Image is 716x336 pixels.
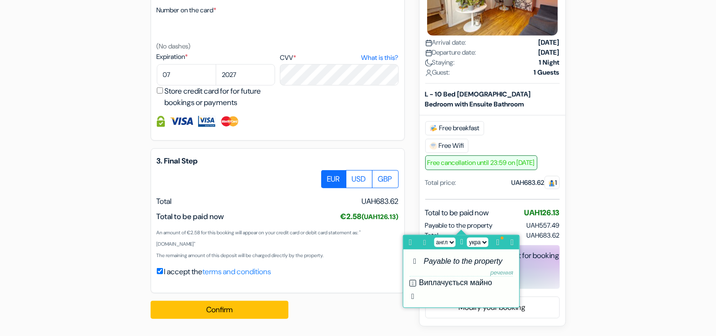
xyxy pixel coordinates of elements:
small: An amount of €2.58 for this booking will appear on your credit card or debit card statement as: "... [157,230,361,247]
small: (UAH126.13) [362,212,399,221]
a: terms and conditions [203,267,271,277]
img: guest.svg [548,180,555,187]
a: What is this? [361,53,398,63]
label: USD [346,170,372,188]
img: Visa Electron [198,116,215,127]
b: L - 10 Bed [DEMOGRAPHIC_DATA] Bedroom with Ensuite Bathroom [425,90,531,108]
span: Total to be paid now [425,207,489,219]
label: CVV [280,53,398,63]
span: Payable to the property [425,221,493,230]
span: Free breakfast [425,121,484,135]
img: user_icon.svg [425,69,432,77]
span: Total [425,230,439,240]
img: Master Card [220,116,239,127]
label: Store credit card for for future bookings or payments [165,86,278,108]
img: moon.svg [425,59,432,67]
h5: 3. Final Step [157,156,399,165]
small: The remaining amount of this deposit will be charged directly by the property. [157,252,324,259]
button: Confirm [151,301,288,319]
img: free_breakfast.svg [430,125,438,132]
label: Expiration [157,52,275,62]
label: GBP [372,170,399,188]
strong: [DATE] [539,48,560,58]
small: (No dashes) [157,42,191,50]
strong: [DATE] [539,38,560,48]
label: EUR [321,170,346,188]
span: Free cancellation until 23:59 on [DATE] [425,155,537,170]
div: UAH683.62 [512,178,560,188]
span: Staying: [425,58,455,67]
span: UAH557.49 [527,221,560,230]
div: Total price: [425,178,457,188]
div: Basic radio toggle button group [322,170,399,188]
label: I accept the [164,266,271,278]
span: €2.58 [341,211,399,221]
strong: 1 Guests [534,67,560,77]
label: Number on the card [157,5,217,15]
span: Departure date: [425,48,477,58]
strong: 1 Night [539,58,560,67]
img: free_wifi.svg [430,142,437,150]
img: calendar.svg [425,39,432,47]
span: Total to be paid now [157,211,224,221]
span: Arrival date: [425,38,467,48]
span: UAH126.13 [525,208,560,218]
img: Credit card information fully secured and encrypted [157,116,165,127]
img: calendar.svg [425,49,432,57]
span: Free Wifi [425,139,468,153]
span: 1 [544,176,560,189]
img: Visa [170,116,193,127]
span: Guest: [425,67,450,77]
span: UAH683.62 [527,230,560,240]
span: Total [157,196,172,206]
span: UAH683.62 [362,196,399,207]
